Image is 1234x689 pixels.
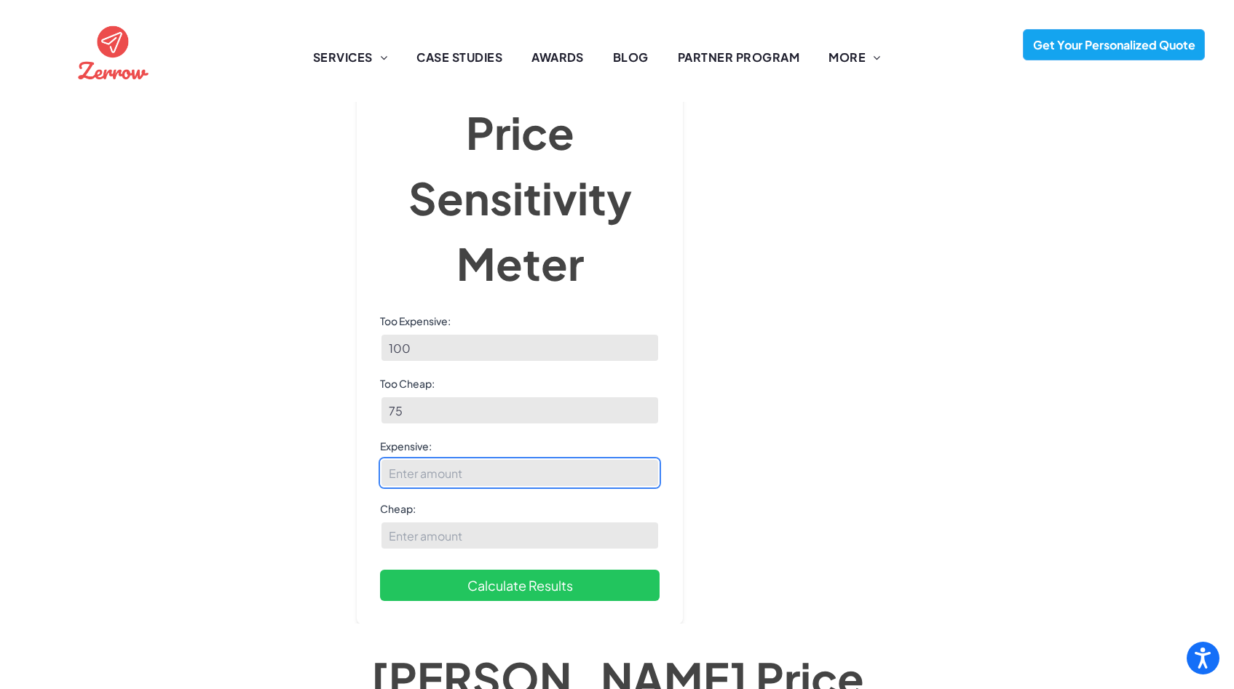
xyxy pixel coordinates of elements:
a: PARTNER PROGRAM [663,49,814,66]
label: Expensive: [380,439,660,453]
input: Enter amount [380,333,660,362]
img: the logo for zernow is a red circle with an airplane in it . [74,13,152,91]
a: SERVICES [298,49,402,66]
button: Calculate Results [380,570,660,601]
h2: Price Sensitivity Meter [380,100,660,296]
input: Enter amount [380,458,660,487]
span: Get Your Personalized Quote [1028,30,1201,60]
input: Enter amount [380,396,660,425]
input: Enter amount [380,521,660,550]
a: AWARDS [517,49,598,66]
a: BLOG [598,49,663,66]
a: Get Your Personalized Quote [1023,29,1205,60]
label: Too Expensive: [380,314,660,328]
label: Too Cheap: [380,376,660,391]
a: MORE [814,49,895,66]
label: Cheap: [380,501,660,516]
a: CASE STUDIES [402,49,517,66]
